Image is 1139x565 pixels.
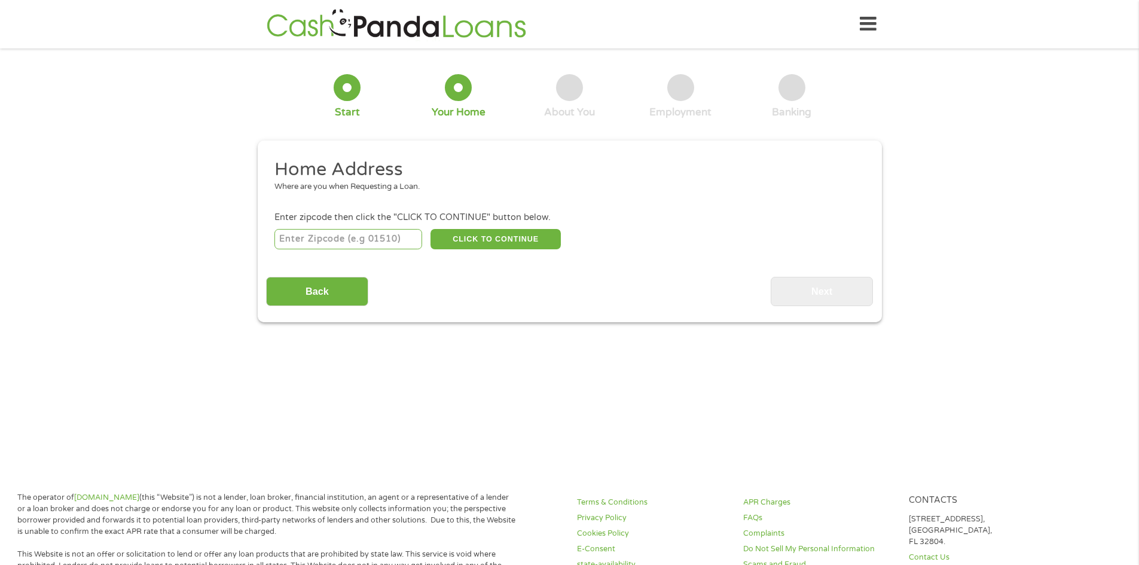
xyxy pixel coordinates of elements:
p: [STREET_ADDRESS], [GEOGRAPHIC_DATA], FL 32804. [909,514,1061,548]
input: Enter Zipcode (e.g 01510) [274,229,422,249]
input: Next [771,277,873,306]
h4: Contacts [909,495,1061,506]
a: APR Charges [743,497,895,508]
a: Privacy Policy [577,512,729,524]
a: [DOMAIN_NAME] [74,493,139,502]
div: Employment [649,106,712,119]
a: Cookies Policy [577,528,729,539]
a: Complaints [743,528,895,539]
div: Your Home [432,106,485,119]
a: Do Not Sell My Personal Information [743,543,895,555]
p: The operator of (this “Website”) is not a lender, loan broker, financial institution, an agent or... [17,492,516,537]
a: Terms & Conditions [577,497,729,508]
a: E-Consent [577,543,729,555]
button: CLICK TO CONTINUE [430,229,561,249]
h2: Home Address [274,158,856,182]
a: Contact Us [909,552,1061,563]
div: Where are you when Requesting a Loan. [274,181,856,193]
a: FAQs [743,512,895,524]
input: Back [266,277,368,306]
div: Banking [772,106,811,119]
div: Start [335,106,360,119]
img: GetLoanNow Logo [263,7,530,41]
div: About You [544,106,595,119]
div: Enter zipcode then click the "CLICK TO CONTINUE" button below. [274,211,864,224]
